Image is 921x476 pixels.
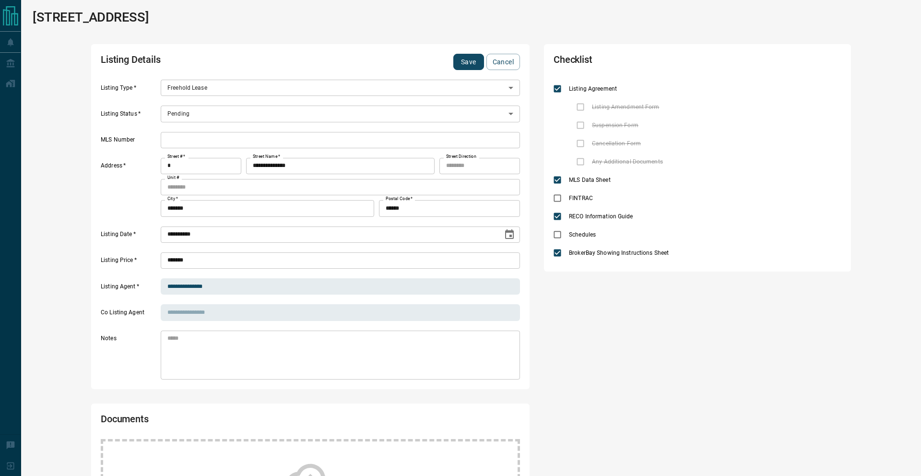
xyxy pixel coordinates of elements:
span: Listing Amendment Form [590,103,661,111]
button: Choose date, selected date is Aug 14, 2025 [500,225,519,244]
label: Street Name [253,154,280,160]
label: Unit # [167,175,179,181]
label: Notes [101,334,158,380]
label: Listing Type [101,84,158,96]
label: Address [101,162,158,216]
span: MLS Data Sheet [567,176,613,184]
span: Cancellation Form [590,139,643,148]
span: FINTRAC [567,194,595,202]
label: Listing Date [101,230,158,243]
button: Cancel [486,54,520,70]
label: Listing Price [101,256,158,269]
label: Street # [167,154,185,160]
h2: Listing Details [101,54,352,70]
h2: Checklist [554,54,726,70]
span: BrokerBay Showing Instructions Sheet [567,249,671,257]
div: Pending [161,106,520,122]
button: Save [453,54,484,70]
label: Co Listing Agent [101,309,158,321]
label: Listing Status [101,110,158,122]
span: Listing Agreement [567,84,619,93]
label: Postal Code [386,196,413,202]
h1: [STREET_ADDRESS] [33,10,149,25]
label: Listing Agent [101,283,158,295]
span: RECO Information Guide [567,212,635,221]
h2: Documents [101,413,352,429]
label: MLS Number [101,136,158,148]
label: Street Direction [446,154,476,160]
span: Suspension Form [590,121,641,130]
span: Any Additional Documents [590,157,665,166]
div: Freehold Lease [161,80,520,96]
label: City [167,196,178,202]
span: Schedules [567,230,598,239]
